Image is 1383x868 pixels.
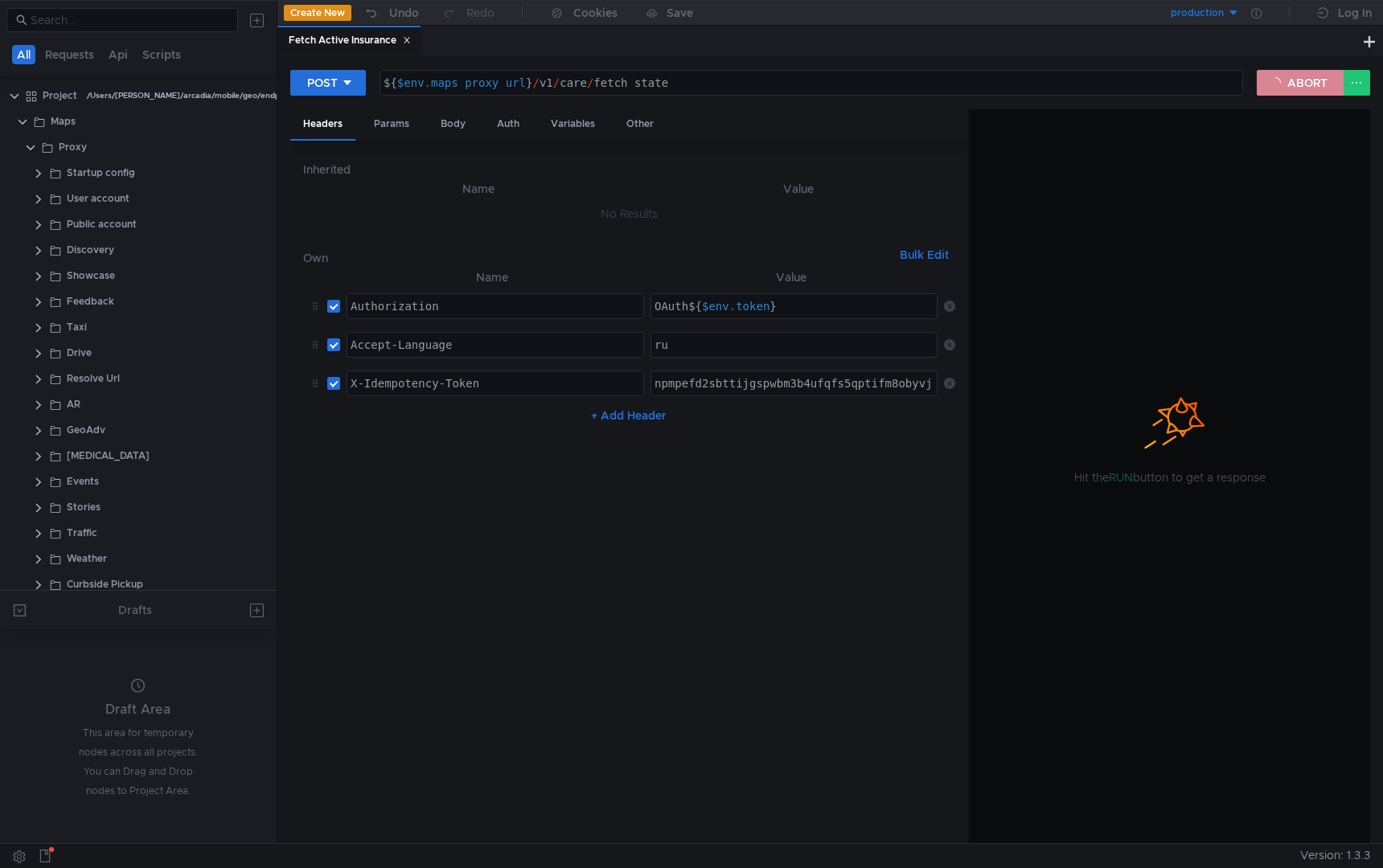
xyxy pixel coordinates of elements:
[644,268,938,287] th: Value
[59,135,87,159] div: Proxy
[67,161,135,185] div: Startup config
[67,547,107,571] div: Weather
[389,3,419,23] div: Undo
[137,45,186,64] button: Scripts
[307,74,338,92] div: POST
[67,521,97,545] div: Traffic
[290,70,366,96] button: POST
[67,186,129,211] div: User account
[43,84,77,108] div: Project
[67,392,80,416] div: AR
[67,366,120,391] div: Resolve Url
[1300,844,1370,867] span: Version: 1.3.3
[51,109,76,133] div: Maps
[104,45,133,64] button: Api
[67,212,137,236] div: Public account
[290,109,355,141] div: Headers
[67,444,150,468] div: [MEDICAL_DATA]
[585,406,673,425] button: + Add Header
[67,572,143,596] div: Curbside Pickup
[87,84,363,108] div: /Users/[PERSON_NAME]/arcadia/mobile/geo/endpoint/testmace/Project
[351,1,430,25] button: Undo
[289,32,411,49] div: Fetch Active Insurance
[303,248,893,268] h6: Own
[893,245,955,264] button: Bulk Edit
[601,207,658,221] nz-embed-empty: No Results
[67,418,105,442] div: GeoAdv
[667,7,693,18] div: Save
[538,109,608,139] div: Variables
[284,5,351,21] button: Create New
[430,1,506,25] button: Redo
[1171,6,1224,21] div: production
[67,238,114,262] div: Discovery
[1257,70,1344,96] button: ABORT
[316,179,642,199] th: Name
[428,109,478,139] div: Body
[40,45,99,64] button: Requests
[1338,3,1372,23] div: Log In
[466,3,495,23] div: Redo
[12,45,35,64] button: All
[67,315,87,339] div: Taxi
[67,469,99,493] div: Events
[67,289,114,313] div: Feedback
[118,600,152,620] div: Drafts
[67,264,115,288] div: Showcase
[303,160,955,179] h6: Inherited
[614,109,667,139] div: Other
[340,268,644,287] th: Name
[67,341,92,365] div: Drive
[361,109,422,139] div: Params
[642,179,955,199] th: Value
[484,109,532,139] div: Auth
[67,495,101,519] div: Stories
[31,11,228,29] input: Search...
[573,3,618,23] div: Cookies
